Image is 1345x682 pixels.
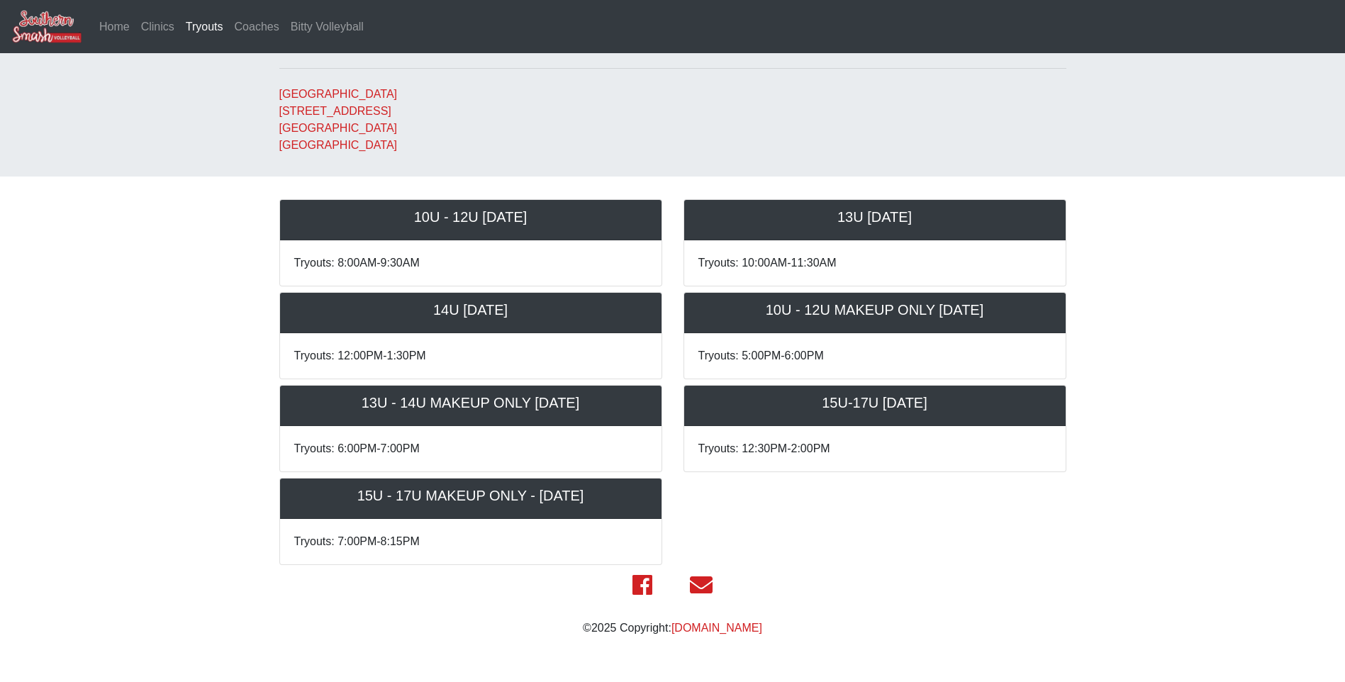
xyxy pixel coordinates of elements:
[294,301,647,318] h5: 14U [DATE]
[671,622,762,634] a: [DOMAIN_NAME]
[229,13,285,41] a: Coaches
[11,9,82,44] img: Southern Smash Volleyball
[279,88,398,151] a: [GEOGRAPHIC_DATA][STREET_ADDRESS][GEOGRAPHIC_DATA][GEOGRAPHIC_DATA]
[698,347,1051,364] p: Tryouts: 5:00PM-6:00PM
[294,255,647,272] p: Tryouts: 8:00AM-9:30AM
[294,208,647,225] h5: 10U - 12U [DATE]
[698,255,1051,272] p: Tryouts: 10:00AM-11:30AM
[294,533,647,550] p: Tryouts: 7:00PM-8:15PM
[294,394,647,411] h5: 13U - 14U MAKEUP ONLY [DATE]
[294,347,647,364] p: Tryouts: 12:00PM-1:30PM
[294,487,647,504] h5: 15U - 17U MAKEUP ONLY - [DATE]
[94,13,135,41] a: Home
[698,301,1051,318] h5: 10U - 12U MAKEUP ONLY [DATE]
[285,13,369,41] a: Bitty Volleyball
[135,13,180,41] a: Clinics
[698,208,1051,225] h5: 13U [DATE]
[279,608,1066,648] div: © 2025 Copyright:
[294,440,647,457] p: Tryouts: 6:00PM-7:00PM
[698,394,1051,411] h5: 15U-17U [DATE]
[698,440,1051,457] p: Tryouts: 12:30PM-2:00PM
[180,13,229,41] a: Tryouts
